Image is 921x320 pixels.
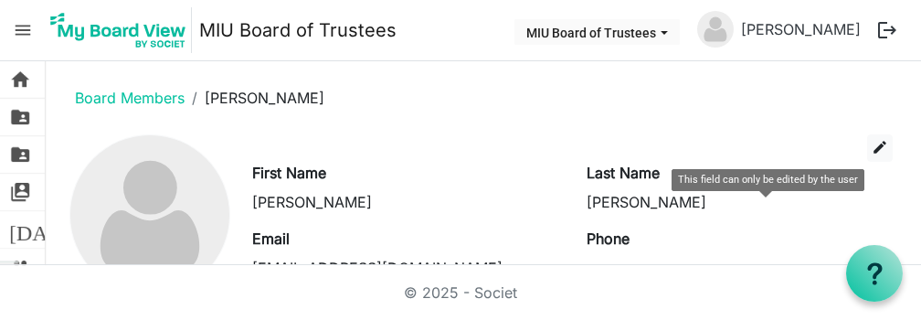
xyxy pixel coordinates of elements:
[75,89,185,107] a: Board Members
[185,87,324,109] li: [PERSON_NAME]
[252,162,326,184] label: First Name
[5,13,40,48] span: menu
[252,191,558,213] div: [PERSON_NAME]
[672,170,863,190] div: This field can only be edited by the user
[872,139,888,155] span: edit
[9,249,31,285] span: people
[868,11,906,49] button: logout
[867,134,893,162] button: edit
[9,136,31,173] span: folder_shared
[9,174,31,210] span: switch_account
[734,11,868,48] a: [PERSON_NAME]
[587,228,630,250] label: Phone
[45,7,199,53] a: My Board View Logo
[587,191,893,213] div: [PERSON_NAME]
[9,211,79,248] span: [DATE]
[199,12,397,48] a: MIU Board of Trustees
[404,283,517,302] a: © 2025 - Societ
[45,7,192,53] img: My Board View Logo
[252,257,558,279] div: [EMAIL_ADDRESS][DOMAIN_NAME]
[252,228,290,250] label: Email
[70,135,229,294] img: no-profile-picture.svg
[587,162,660,184] label: Last Name
[697,11,734,48] img: no-profile-picture.svg
[9,99,31,135] span: folder_shared
[9,61,31,98] span: home
[514,19,680,45] button: MIU Board of Trustees dropdownbutton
